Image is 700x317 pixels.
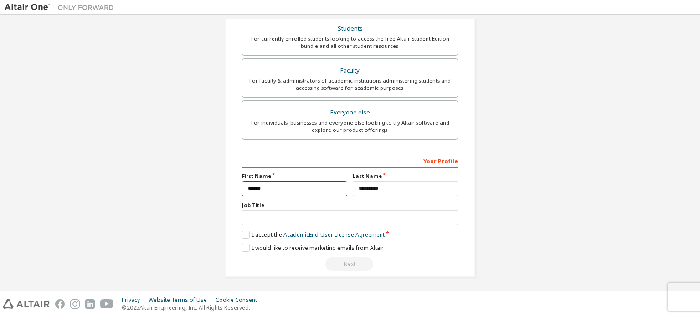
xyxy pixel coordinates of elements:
[242,202,458,209] label: Job Title
[242,172,347,180] label: First Name
[85,299,95,309] img: linkedin.svg
[149,296,216,304] div: Website Terms of Use
[3,299,50,309] img: altair_logo.svg
[242,153,458,168] div: Your Profile
[242,244,384,252] label: I would like to receive marketing emails from Altair
[248,64,452,77] div: Faculty
[122,296,149,304] div: Privacy
[70,299,80,309] img: instagram.svg
[122,304,262,312] p: © 2025 Altair Engineering, Inc. All Rights Reserved.
[242,257,458,271] div: Please wait while checking email ...
[248,106,452,119] div: Everyone else
[242,231,385,239] label: I accept the
[248,22,452,35] div: Students
[55,299,65,309] img: facebook.svg
[100,299,113,309] img: youtube.svg
[248,35,452,50] div: For currently enrolled students looking to access the free Altair Student Edition bundle and all ...
[216,296,262,304] div: Cookie Consent
[5,3,118,12] img: Altair One
[248,77,452,92] div: For faculty & administrators of academic institutions administering students and accessing softwa...
[353,172,458,180] label: Last Name
[248,119,452,134] div: For individuals, businesses and everyone else looking to try Altair software and explore our prod...
[283,231,385,239] a: Academic End-User License Agreement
